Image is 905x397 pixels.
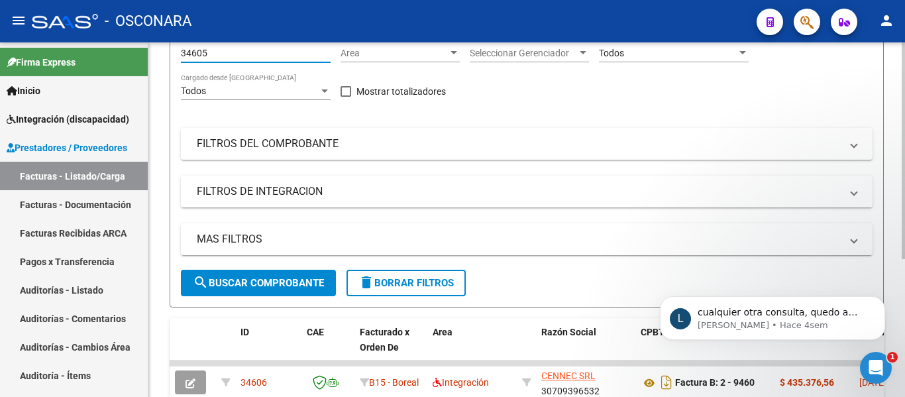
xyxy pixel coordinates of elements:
[15,144,42,171] div: Profile image for Soporte
[233,5,256,29] div: Cerrar
[541,327,596,337] span: Razón Social
[54,308,78,317] span: Inicio
[369,377,419,388] span: B15 - Boreal
[235,318,301,376] datatable-header-cell: ID
[859,377,886,388] span: [DATE]
[240,377,267,388] span: 34606
[635,318,774,376] datatable-header-cell: CPBT
[341,48,448,59] span: Area
[15,46,42,73] div: Profile image for Ludmila
[7,84,40,98] span: Inicio
[536,318,635,376] datatable-header-cell: Razón Social
[675,378,755,388] strong: Factura B: 2 - 9460
[541,369,630,396] div: 30709396532
[56,235,209,261] button: Envíanos un mensaje
[360,327,409,353] span: Facturado x Orden De
[887,352,898,363] span: 1
[197,232,841,247] mat-panel-title: MAS FILTROS
[181,176,873,207] mat-expansion-panel-header: FILTROS DE INTEGRACION
[599,48,624,58] span: Todos
[181,223,873,255] mat-expansion-panel-header: MAS FILTROS
[470,48,577,59] span: Seleccionar Gerenciador
[47,145,894,156] span: 📣 Res. 01/2025: Nuevos Movimientos Hola [PERSON_NAME]! Te traemos las últimas Altas y Bajas relac...
[181,85,206,96] span: Todos
[860,352,892,384] iframe: Intercom live chat
[433,377,489,388] span: Integración
[358,274,374,290] mat-icon: delete
[105,7,191,36] span: - OSCONARA
[181,128,873,160] mat-expansion-panel-header: FILTROS DEL COMPROBANTE
[15,95,42,122] div: Profile image for Soporte
[354,318,427,376] datatable-header-cell: Facturado x Orden De
[11,13,27,28] mat-icon: menu
[780,377,834,388] strong: $ 435.376,56
[47,60,124,74] div: [PERSON_NAME]
[7,141,127,155] span: Prestadores / Proveedores
[427,318,517,376] datatable-header-cell: Area
[658,372,675,393] i: Descargar documento
[640,268,905,361] iframe: Intercom notifications mensaje
[47,47,283,58] span: cualquier otra consulta, quedo a disposición.
[100,6,168,28] h1: Mensajes
[197,184,841,199] mat-panel-title: FILTROS DE INTEGRACION
[86,109,150,123] div: • Hace 12sem
[346,270,466,296] button: Borrar Filtros
[197,137,841,151] mat-panel-title: FILTROS DEL COMPROBANTE
[541,370,596,381] span: CENNEC SRL
[307,327,324,337] span: CAE
[193,274,209,290] mat-icon: search
[127,60,184,74] div: • Hace 4sem
[47,158,83,172] div: Soporte
[86,158,150,172] div: • Hace 16sem
[878,13,894,28] mat-icon: person
[433,327,452,337] span: Area
[133,275,265,328] button: Mensajes
[181,270,336,296] button: Buscar Comprobante
[240,327,249,337] span: ID
[301,318,354,376] datatable-header-cell: CAE
[358,277,454,289] span: Borrar Filtros
[356,84,446,99] span: Mostrar totalizadores
[47,109,83,123] div: Soporte
[7,55,76,70] span: Firma Express
[7,112,129,127] span: Integración (discapacidad)
[174,308,223,317] span: Mensajes
[193,277,324,289] span: Buscar Comprobante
